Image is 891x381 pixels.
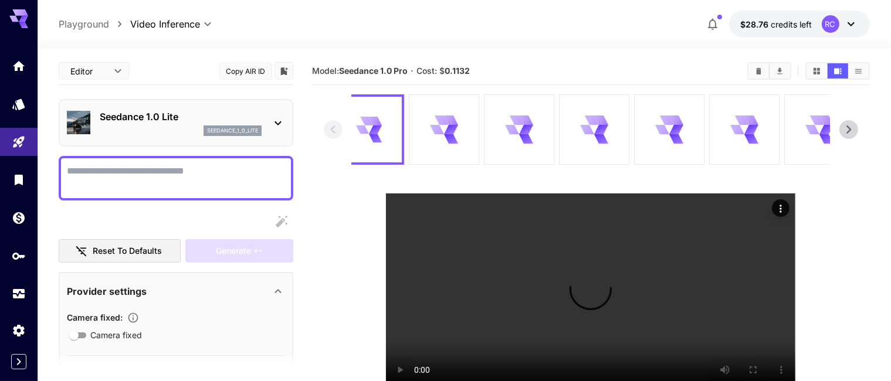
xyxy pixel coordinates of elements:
[70,65,107,77] span: Editor
[822,15,839,33] div: RC
[67,277,285,305] div: Provider settings
[748,63,769,79] button: Clear All
[339,66,408,76] b: Seedance 1.0 Pro
[411,64,414,78] p: ·
[729,11,870,38] button: $28.75918RC
[445,66,470,76] b: 0.1132
[219,63,272,80] button: Copy AIR ID
[67,105,285,141] div: Seedance 1.0 Liteseedance_1_0_lite
[747,62,791,80] div: Clear AllDownload All
[12,249,26,263] div: API Keys
[67,312,123,322] span: Camera fixed :
[279,64,289,78] button: Add to library
[772,199,790,217] div: Actions
[11,354,26,369] button: Expand sidebar
[12,210,26,225] div: Wallet
[312,66,408,76] span: Model:
[130,17,200,31] span: Video Inference
[771,19,812,29] span: credits left
[12,97,26,111] div: Models
[416,66,470,76] span: Cost: $
[807,63,827,79] button: Show media in grid view
[207,127,258,135] p: seedance_1_0_lite
[848,63,869,79] button: Show media in list view
[12,287,26,301] div: Usage
[59,17,130,31] nav: breadcrumb
[90,329,142,341] span: Camera fixed
[741,18,812,30] div: $28.75918
[805,62,870,80] div: Show media in grid viewShow media in video viewShow media in list view
[12,323,26,338] div: Settings
[741,19,771,29] span: $28.76
[12,135,26,149] div: Playground
[67,284,147,298] p: Provider settings
[100,110,262,124] p: Seedance 1.0 Lite
[770,63,790,79] button: Download All
[12,172,26,187] div: Library
[59,17,109,31] a: Playground
[12,59,26,73] div: Home
[59,239,181,263] button: Reset to defaults
[828,63,848,79] button: Show media in video view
